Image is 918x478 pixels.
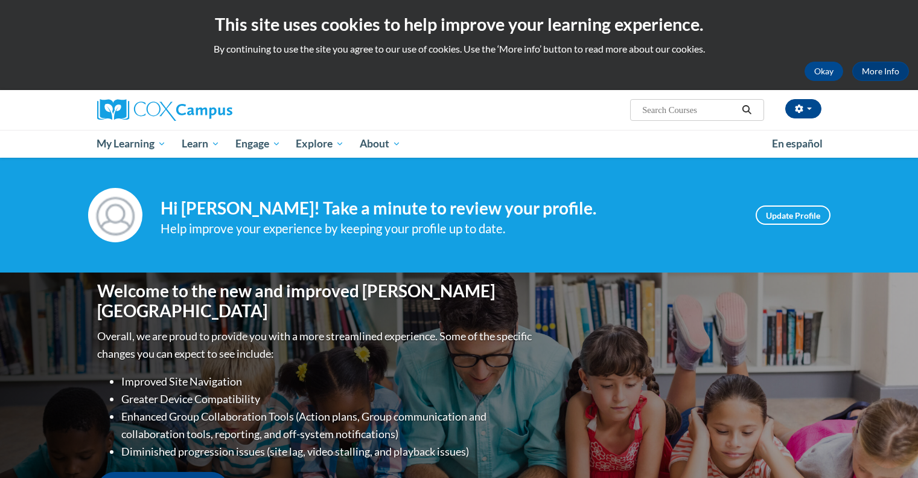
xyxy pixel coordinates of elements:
input: Search Courses [641,103,738,117]
p: Overall, we are proud to provide you with a more streamlined experience. Some of the specific cha... [97,328,535,363]
li: Diminished progression issues (site lag, video stalling, and playback issues) [121,443,535,460]
span: About [360,137,401,151]
h2: This site uses cookies to help improve your learning experience. [9,12,909,36]
a: My Learning [89,130,174,158]
li: Greater Device Compatibility [121,390,535,408]
div: Main menu [79,130,840,158]
li: Enhanced Group Collaboration Tools (Action plans, Group communication and collaboration tools, re... [121,408,535,443]
h4: Hi [PERSON_NAME]! Take a minute to review your profile. [161,198,738,219]
span: Learn [182,137,220,151]
img: Cox Campus [97,99,232,121]
a: Learn [174,130,228,158]
button: Search [738,103,756,117]
button: Account Settings [785,99,821,118]
iframe: Button to launch messaging window [870,430,908,468]
a: Explore [288,130,352,158]
img: Profile Image [88,188,142,242]
p: By continuing to use the site you agree to our use of cookies. Use the ‘More info’ button to read... [9,42,909,56]
a: Engage [228,130,288,158]
span: Explore [296,137,344,151]
span: En español [772,137,823,150]
button: Okay [805,62,843,81]
a: More Info [852,62,909,81]
a: Cox Campus [97,99,327,121]
span: My Learning [97,137,166,151]
li: Improved Site Navigation [121,373,535,390]
a: En español [764,131,830,157]
h1: Welcome to the new and improved [PERSON_NAME][GEOGRAPHIC_DATA] [97,281,535,321]
a: Update Profile [756,205,830,225]
a: About [352,130,409,158]
div: Help improve your experience by keeping your profile up to date. [161,219,738,239]
span: Engage [235,137,281,151]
